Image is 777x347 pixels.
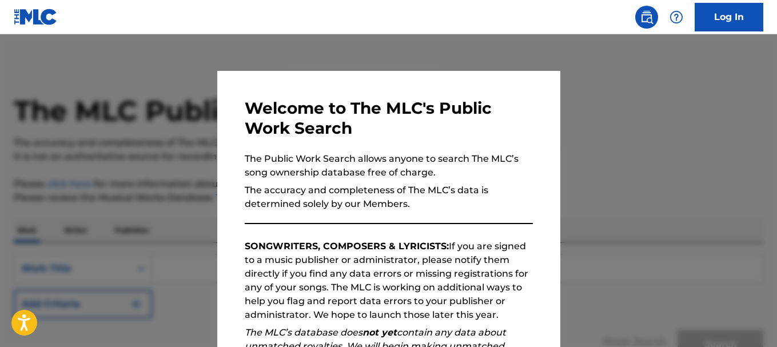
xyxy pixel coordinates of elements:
iframe: Chat Widget [720,292,777,347]
strong: SONGWRITERS, COMPOSERS & LYRICISTS: [245,241,449,252]
p: If you are signed to a music publisher or administrator, please notify them directly if you find ... [245,240,533,322]
p: The accuracy and completeness of The MLC’s data is determined solely by our Members. [245,184,533,211]
a: Public Search [635,6,658,29]
img: help [670,10,683,24]
p: The Public Work Search allows anyone to search The MLC’s song ownership database free of charge. [245,152,533,180]
strong: not yet [362,327,397,338]
div: Help [665,6,688,29]
img: search [640,10,654,24]
a: Log In [695,3,763,31]
h3: Welcome to The MLC's Public Work Search [245,98,533,138]
img: MLC Logo [14,9,58,25]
